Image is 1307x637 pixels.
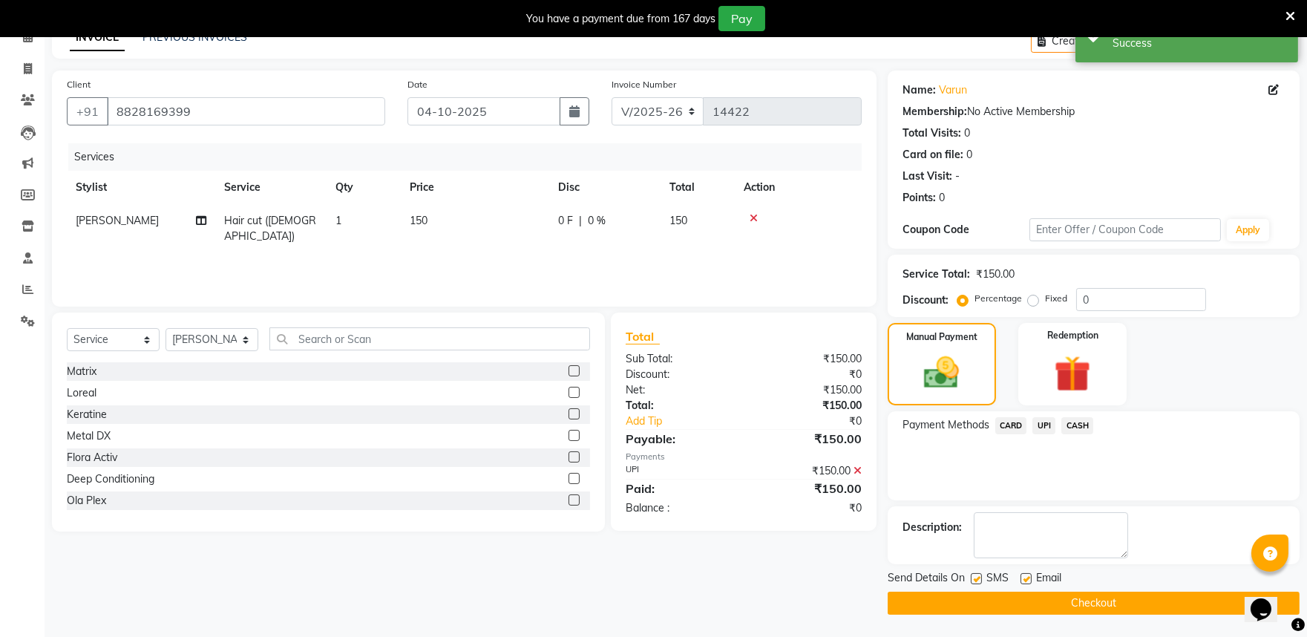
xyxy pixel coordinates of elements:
[615,382,744,398] div: Net:
[903,293,949,308] div: Discount:
[67,364,96,379] div: Matrix
[661,171,735,204] th: Total
[615,430,744,448] div: Payable:
[327,171,401,204] th: Qty
[1036,570,1061,589] span: Email
[903,125,961,141] div: Total Visits:
[615,398,744,414] div: Total:
[939,190,945,206] div: 0
[735,171,862,204] th: Action
[70,24,125,51] a: INVOICE
[579,213,582,229] span: |
[744,480,873,497] div: ₹150.00
[1031,30,1116,53] button: Create New
[1227,219,1269,241] button: Apply
[903,169,952,184] div: Last Visit:
[955,169,960,184] div: -
[765,414,873,429] div: ₹0
[1029,218,1221,241] input: Enter Offer / Coupon Code
[966,147,972,163] div: 0
[913,353,970,393] img: _cash.svg
[549,171,661,204] th: Disc
[995,417,1027,434] span: CARD
[410,214,428,227] span: 150
[615,351,744,367] div: Sub Total:
[67,407,107,422] div: Keratine
[903,190,936,206] div: Points:
[744,382,873,398] div: ₹150.00
[903,520,962,535] div: Description:
[669,214,687,227] span: 150
[588,213,606,229] span: 0 %
[1045,292,1067,305] label: Fixed
[626,451,861,463] div: Payments
[976,267,1015,282] div: ₹150.00
[615,463,744,479] div: UPI
[974,292,1022,305] label: Percentage
[744,351,873,367] div: ₹150.00
[67,493,106,509] div: Ola Plex
[964,125,970,141] div: 0
[1245,578,1292,622] iframe: chat widget
[335,214,341,227] span: 1
[407,78,428,91] label: Date
[67,78,91,91] label: Client
[615,414,765,429] a: Add Tip
[1113,36,1287,51] div: Success
[903,147,963,163] div: Card on file:
[401,171,549,204] th: Price
[67,428,111,444] div: Metal DX
[1047,329,1098,342] label: Redemption
[269,327,590,350] input: Search or Scan
[903,104,967,120] div: Membership:
[888,592,1300,615] button: Checkout
[612,78,676,91] label: Invoice Number
[888,570,965,589] span: Send Details On
[744,463,873,479] div: ₹150.00
[903,104,1285,120] div: No Active Membership
[67,385,96,401] div: Loreal
[1043,351,1102,396] img: _gift.svg
[68,143,873,171] div: Services
[526,11,715,27] div: You have a payment due from 167 days
[615,480,744,497] div: Paid:
[903,222,1030,238] div: Coupon Code
[143,30,247,44] a: PREVIOUS INVOICES
[906,330,977,344] label: Manual Payment
[67,97,108,125] button: +91
[939,82,967,98] a: Varun
[986,570,1009,589] span: SMS
[744,398,873,414] div: ₹150.00
[903,82,936,98] div: Name:
[903,267,970,282] div: Service Total:
[615,367,744,382] div: Discount:
[1032,417,1055,434] span: UPI
[107,97,385,125] input: Search by Name/Mobile/Email/Code
[215,171,327,204] th: Service
[744,367,873,382] div: ₹0
[744,500,873,516] div: ₹0
[1061,417,1093,434] span: CASH
[626,329,660,344] span: Total
[718,6,765,31] button: Pay
[903,417,989,433] span: Payment Methods
[67,450,117,465] div: Flora Activ
[67,171,215,204] th: Stylist
[558,213,573,229] span: 0 F
[67,471,154,487] div: Deep Conditioning
[224,214,316,243] span: Hair cut ([DEMOGRAPHIC_DATA])
[744,430,873,448] div: ₹150.00
[615,500,744,516] div: Balance :
[76,214,159,227] span: [PERSON_NAME]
